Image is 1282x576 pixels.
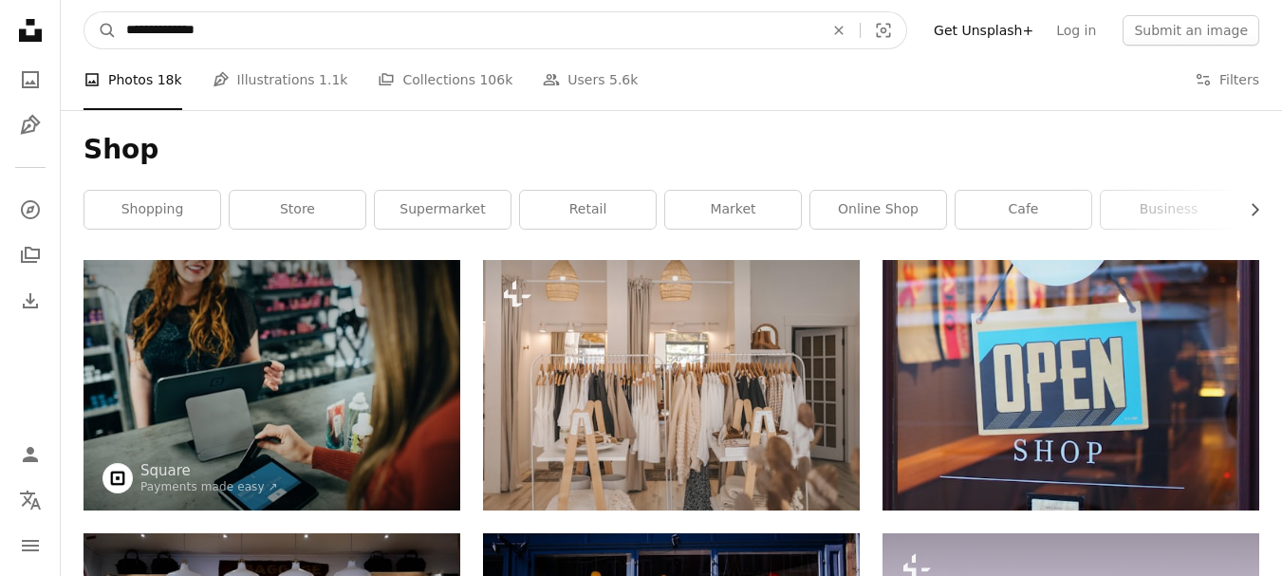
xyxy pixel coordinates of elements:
a: Illustrations 1.1k [213,49,348,110]
a: Collections [11,236,49,274]
a: Users 5.6k [543,49,638,110]
form: Find visuals sitewide [84,11,907,49]
img: Go to Square's profile [102,463,133,493]
img: gray and blue Open signage [883,260,1259,511]
a: Log in / Sign up [11,436,49,474]
a: online shop [810,191,946,229]
a: Get Unsplash+ [922,15,1045,46]
a: market [665,191,801,229]
a: Illustrations [11,106,49,144]
a: Square [140,461,278,480]
a: woman holding magnetic card [84,377,460,394]
a: shopping [84,191,220,229]
h1: Shop [84,133,1259,167]
a: gray and blue Open signage [883,377,1259,394]
img: a clothing rack with clothes hanging on it [483,260,860,511]
span: 1.1k [319,69,347,90]
button: Submit an image [1123,15,1259,46]
a: Log in [1045,15,1107,46]
a: cafe [956,191,1091,229]
a: a clothing rack with clothes hanging on it [483,377,860,394]
button: Search Unsplash [84,12,117,48]
span: 5.6k [609,69,638,90]
a: Download History [11,282,49,320]
span: 106k [479,69,512,90]
a: Home — Unsplash [11,11,49,53]
a: Collections 106k [378,49,512,110]
a: business [1101,191,1236,229]
button: Filters [1195,49,1259,110]
button: Clear [818,12,860,48]
a: Explore [11,191,49,229]
a: store [230,191,365,229]
button: scroll list to the right [1237,191,1259,229]
button: Language [11,481,49,519]
a: Payments made easy ↗ [140,480,278,493]
button: Visual search [861,12,906,48]
img: woman holding magnetic card [84,260,460,511]
a: supermarket [375,191,511,229]
a: retail [520,191,656,229]
button: Menu [11,527,49,565]
a: Photos [11,61,49,99]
